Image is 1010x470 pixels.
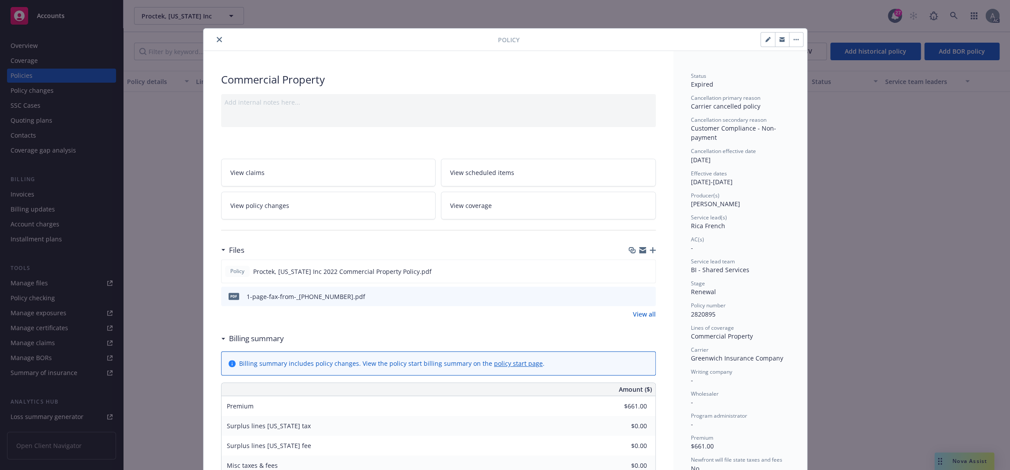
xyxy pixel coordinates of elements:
[441,159,656,186] a: View scheduled items
[691,376,693,384] span: -
[644,267,652,276] button: preview file
[227,402,254,410] span: Premium
[630,292,637,301] button: download file
[691,354,783,362] span: Greenwich Insurance Company
[691,368,732,375] span: Writing company
[214,34,225,45] button: close
[691,332,789,341] div: Commercial Property
[691,156,711,164] span: [DATE]
[253,267,432,276] span: Proctek, [US_STATE] Inc 2022 Commercial Property Policy.pdf
[225,98,652,107] div: Add internal notes here...
[691,94,760,102] span: Cancellation primary reason
[691,324,734,332] span: Lines of coverage
[691,200,740,208] span: [PERSON_NAME]
[630,267,637,276] button: download file
[691,420,693,428] span: -
[691,214,727,221] span: Service lead(s)
[691,398,693,406] span: -
[691,244,693,252] span: -
[227,441,311,450] span: Surplus lines [US_STATE] fee
[691,442,714,450] span: $661.00
[221,244,244,256] div: Files
[691,124,776,142] span: Customer Compliance - Non-payment
[691,116,767,124] span: Cancellation secondary reason
[691,80,713,88] span: Expired
[691,170,789,186] div: [DATE] - [DATE]
[691,412,747,419] span: Program administrator
[691,258,735,265] span: Service lead team
[595,400,652,413] input: 0.00
[619,385,652,394] span: Amount ($)
[691,434,713,441] span: Premium
[691,102,760,110] span: Carrier cancelled policy
[441,192,656,219] a: View coverage
[450,168,514,177] span: View scheduled items
[229,244,244,256] h3: Files
[229,267,246,275] span: Policy
[230,168,265,177] span: View claims
[633,310,656,319] a: View all
[227,461,278,470] span: Misc taxes & fees
[691,72,706,80] span: Status
[644,292,652,301] button: preview file
[221,333,284,344] div: Billing summary
[691,346,708,353] span: Carrier
[498,35,520,44] span: Policy
[691,222,725,230] span: Rica French
[691,147,756,155] span: Cancellation effective date
[595,439,652,452] input: 0.00
[247,292,365,301] div: 1-page-fax-from-_[PHONE_NUMBER].pdf
[221,159,436,186] a: View claims
[494,359,543,368] a: policy start page
[691,288,716,296] span: Renewal
[691,390,719,397] span: Wholesaler
[691,456,782,463] span: Newfront will file state taxes and fees
[595,419,652,433] input: 0.00
[221,192,436,219] a: View policy changes
[450,201,492,210] span: View coverage
[691,170,727,177] span: Effective dates
[691,280,705,287] span: Stage
[239,359,545,368] div: Billing summary includes policy changes. View the policy start billing summary on the .
[691,236,704,243] span: AC(s)
[229,293,239,299] span: pdf
[691,302,726,309] span: Policy number
[230,201,289,210] span: View policy changes
[227,422,311,430] span: Surplus lines [US_STATE] tax
[691,192,719,199] span: Producer(s)
[221,72,656,87] div: Commercial Property
[691,266,749,274] span: BI - Shared Services
[229,333,284,344] h3: Billing summary
[691,310,716,318] span: 2820895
